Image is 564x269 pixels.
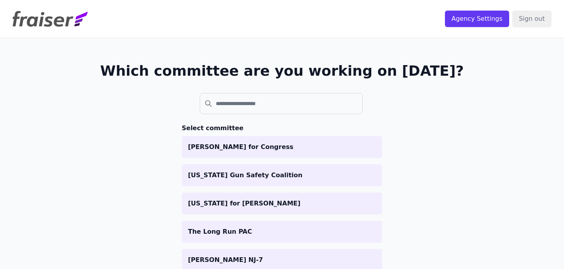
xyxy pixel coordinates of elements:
[182,164,382,186] a: [US_STATE] Gun Safety Coalition
[182,136,382,158] a: [PERSON_NAME] for Congress
[445,11,509,27] input: Agency Settings
[182,193,382,214] a: [US_STATE] for [PERSON_NAME]
[188,227,376,236] p: The Long Run PAC
[512,11,551,27] input: Sign out
[13,11,88,27] img: Fraiser Logo
[188,142,376,152] p: [PERSON_NAME] for Congress
[182,221,382,243] a: The Long Run PAC
[188,171,376,180] p: [US_STATE] Gun Safety Coalition
[100,63,464,79] h1: Which committee are you working on [DATE]?
[182,124,382,133] h3: Select committee
[188,255,376,265] p: [PERSON_NAME] NJ-7
[188,199,376,208] p: [US_STATE] for [PERSON_NAME]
